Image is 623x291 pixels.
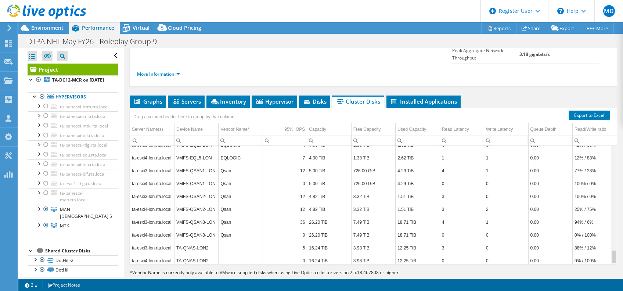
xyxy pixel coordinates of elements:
span: Virtual [133,24,150,31]
span: Cloud Pricing [168,24,201,31]
a: MTK [28,221,118,230]
span: Cluster Disks [336,98,380,105]
td: Column Write Latency, Filter cell [484,136,528,145]
span: Servers [172,98,201,105]
svg: \n [557,8,564,14]
a: Hypervisors [28,92,118,102]
td: Column Read/Write ratio, Filter cell [572,136,617,145]
div: Data grid [130,108,617,264]
td: Column Free Capacity, Value 7.49 TiB [351,216,395,229]
a: ta-panesxi-man.rta.local [28,188,118,205]
div: Capacity [309,125,326,134]
a: DotHill-2 [28,255,118,265]
td: Device Name Column [174,123,219,136]
td: Column Read/Write ratio, Value 100% / 0% [572,190,617,203]
div: Vendor Name* [220,125,249,134]
span: ta-panesxi-rdg.rta.local [60,142,107,148]
td: Column Used Capacity, Value 1.51 TiB [396,203,440,216]
a: TA-DC12-MCR on [DATE] [28,75,118,85]
td: Column Read Latency, Value 4 [440,216,484,229]
td: Column Write Latency, Value 0 [484,190,528,203]
a: ta-panesxi-brm.rta.local [28,102,118,111]
td: Column Read Latency, Value 4 [440,164,484,177]
td: Column Write Latency, Value 0 [484,229,528,241]
td: Column Read Latency, Value 0 [440,177,484,190]
td: Column Vendor Name*, Value Qsan [219,190,263,203]
a: VMFS-EQL-MAN-Templates [28,275,118,291]
a: ta-panesxi-cdf.rta.local [28,111,118,121]
td: Column Capacity, Value 26.20 TiB [307,216,351,229]
td: Used Capacity Column [396,123,440,136]
td: Column Free Capacity, Value 1.38 TiB [351,151,395,164]
td: Column Write Latency, Value 0 [484,254,528,267]
td: Column Read/Write ratio, Value 25% / 75% [572,203,617,216]
a: Export [546,22,580,34]
td: Column Read/Write ratio, Value 0% / 100% [572,229,617,241]
td: Column Vendor Name*, Value Qsan [219,216,263,229]
td: Column Read/Write ratio, Value 77% / 23% [572,164,617,177]
td: Column Vendor Name*, Value Qsan [219,164,263,177]
td: Column Queue Depth, Value 0.00 [528,164,572,177]
td: Column Free Capacity, Value 3.98 TiB [351,241,395,254]
td: Column 95% IOPS, Value 7 [263,151,307,164]
td: Column Write Latency, Value 1 [484,164,528,177]
span: Installed Applications [390,98,457,105]
span: ta-esxi1-cbg.rta.local [60,180,102,187]
a: ta-panesxi-blf.rta.local [28,169,118,179]
span: MD [603,5,615,17]
a: More Information [137,71,180,77]
span: ta-panesxi-man.rta.local [60,190,87,203]
span: ta-panesxi-blf.rta.local [60,171,105,177]
td: Column Server Name(s), Value ta-esxi4-lon.rta.local [130,151,174,164]
td: Column Queue Depth, Value 0.00 [528,203,572,216]
td: Column Device Name, Value VMFS-QSAN1-LON [174,177,219,190]
a: ta-panesxi-btl.rta.local [28,131,118,140]
span: Vendor Name is currently only available to VMware supplied disks when using Live Optics collector... [132,269,400,276]
td: Column 95% IOPS, Value 12 [263,164,307,177]
td: Column Used Capacity, Value 18.71 TiB [396,216,440,229]
a: Export to Excel [569,111,610,120]
a: ta-panesxi-rdg.rta.local [28,140,118,150]
a: Project Notes [42,280,85,290]
td: Column Device Name, Value TA-QNAS-LON2 [174,241,219,254]
td: 95% IOPS Column [263,123,307,136]
td: Column Read Latency, Value 1 [440,151,484,164]
td: Column Used Capacity, Value 1.51 TiB [396,190,440,203]
td: Column Write Latency, Value 1 [484,216,528,229]
a: DotHill [28,265,118,275]
td: Column Capacity, Value 16.24 TiB [307,241,351,254]
span: ta-panesxi-sou.rta.local [60,152,108,158]
span: MTK [60,223,69,229]
div: Write Latency [486,125,513,134]
a: More [580,22,614,34]
a: Share [516,22,546,34]
td: Free Capacity Column [351,123,395,136]
td: Column 95% IOPS, Value 12 [263,203,307,216]
span: Inventory [210,98,246,105]
a: ta-panesxi-mtk.rta.local [28,121,118,130]
td: Column Queue Depth, Value 0.00 [528,241,572,254]
td: Column Capacity, Value 5.00 TiB [307,177,351,190]
td: Column Read/Write ratio, Value 88% / 12% [572,241,617,254]
td: Column Capacity, Filter cell [307,136,351,145]
td: Column Write Latency, Value 2 [484,203,528,216]
span: ta-panesxi-cdf.rta.local [60,113,107,119]
div: Shared Cluster Disks [45,247,118,255]
td: Column Server Name(s), Value ta-esxi4-lon.rta.local [130,203,174,216]
td: Column Capacity, Value 4.82 TiB [307,190,351,203]
a: 2 [20,280,43,290]
td: Server Name(s) Column [130,123,174,136]
span: Environment [31,24,64,31]
td: Column 95% IOPS, Value 0 [263,254,307,267]
td: Column Device Name, Value VMFS-QSAN2-LON [174,190,219,203]
td: Column 95% IOPS, Value 36 [263,216,307,229]
td: Column 95% IOPS, Value 0 [263,177,307,190]
div: Free Capacity [353,125,381,134]
td: Column Server Name(s), Filter cell [130,136,174,145]
a: Project [28,64,118,75]
td: Column Read Latency, Value 3 [440,241,484,254]
td: Capacity Column [307,123,351,136]
td: Column Read/Write ratio, Value 12% / 88% [572,151,617,164]
td: Column Server Name(s), Value ta-esxi4-lon.rta.local [130,254,174,267]
td: Column Queue Depth, Value 0.00 [528,229,572,241]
